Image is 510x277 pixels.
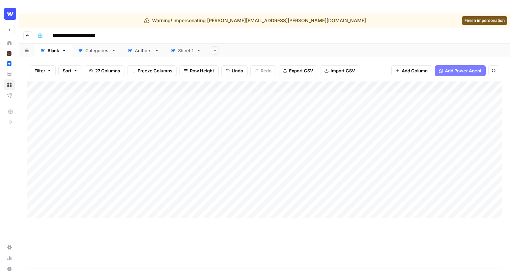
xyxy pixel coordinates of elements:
[232,67,243,74] span: Undo
[138,67,172,74] span: Freeze Columns
[289,67,313,74] span: Export CSV
[178,47,194,54] div: Sheet 1
[464,18,505,24] span: Finish impersonation
[250,65,276,76] button: Redo
[221,65,248,76] button: Undo
[320,65,359,76] button: Import CSV
[261,67,272,74] span: Redo
[331,67,355,74] span: Import CSV
[122,44,165,57] a: Authors
[402,67,428,74] span: Add Column
[7,61,11,66] img: a1pu3e9a4sjoov2n4mw66knzy8l8
[127,65,177,76] button: Freeze Columns
[4,69,15,79] a: Your Data
[445,67,482,74] span: Add Power Agent
[165,44,207,57] a: Sheet 1
[34,67,45,74] span: Filter
[58,65,82,76] button: Sort
[4,242,15,253] a: Settings
[34,44,72,57] a: Blank
[4,79,15,90] a: Browse
[4,90,15,101] a: Flightpath
[190,67,214,74] span: Row Height
[4,253,15,264] a: Usage
[63,67,72,74] span: Sort
[4,8,16,20] img: Webflow Logo
[48,47,59,54] div: Blank
[4,5,15,22] button: Workspace: Webflow
[4,38,15,48] a: Home
[4,264,15,274] button: Help + Support
[279,65,317,76] button: Export CSV
[144,17,366,24] div: Warning! Impersonating [PERSON_NAME][EMAIL_ADDRESS][PERSON_NAME][DOMAIN_NAME]
[95,67,120,74] span: 27 Columns
[135,47,152,54] div: Authors
[435,65,486,76] button: Add Power Agent
[85,47,109,54] div: Categories
[85,65,124,76] button: 27 Columns
[30,65,56,76] button: Filter
[179,65,219,76] button: Row Height
[462,16,507,25] a: Finish impersonation
[72,44,122,57] a: Categories
[7,51,11,56] img: x9pvq66k5d6af0jwfjov4in6h5zj
[391,65,432,76] button: Add Column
